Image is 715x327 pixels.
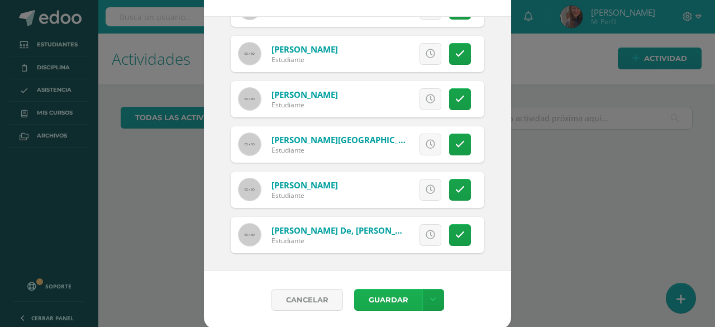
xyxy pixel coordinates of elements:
[239,42,261,65] img: 60x60
[271,89,338,100] a: [PERSON_NAME]
[239,224,261,246] img: 60x60
[271,100,338,110] div: Estudiante
[366,134,397,155] span: Excusa
[239,133,261,155] img: 60x60
[239,88,261,110] img: 60x60
[271,289,343,311] a: Cancelar
[271,145,406,155] div: Estudiante
[271,179,338,191] a: [PERSON_NAME]
[366,89,397,110] span: Excusa
[366,225,397,245] span: Excusa
[271,55,338,64] div: Estudiante
[271,134,423,145] a: [PERSON_NAME][GEOGRAPHIC_DATA]
[271,225,422,236] a: [PERSON_NAME] de, [PERSON_NAME]
[271,44,338,55] a: [PERSON_NAME]
[366,179,397,200] span: Excusa
[354,289,422,311] button: Guardar
[239,178,261,201] img: 60x60
[366,44,397,64] span: Excusa
[271,191,338,200] div: Estudiante
[271,236,406,245] div: Estudiante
